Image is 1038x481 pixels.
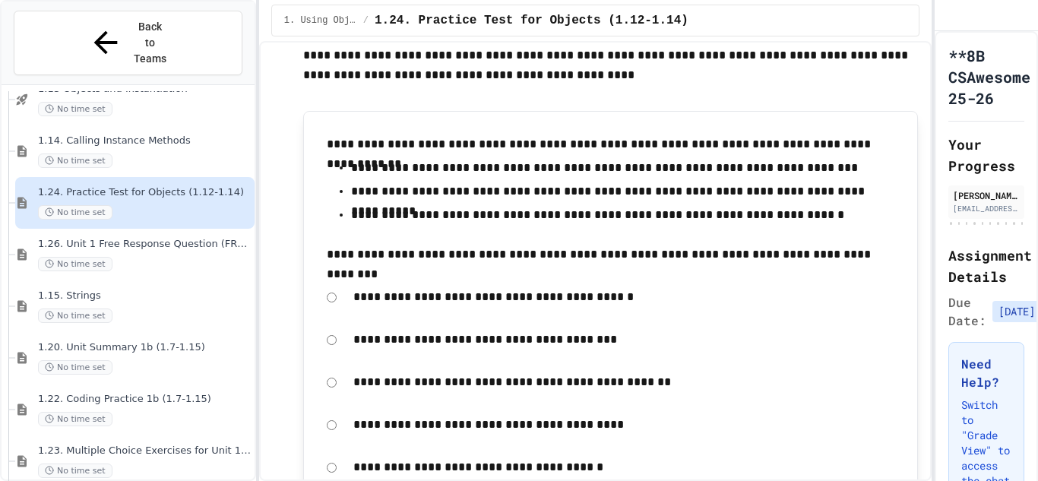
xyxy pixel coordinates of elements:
[132,19,168,67] span: Back to Teams
[14,11,242,75] button: Back to Teams
[375,11,688,30] span: 1.24. Practice Test for Objects (1.12-1.14)
[948,134,1024,176] h2: Your Progress
[38,341,252,354] span: 1.20. Unit Summary 1b (1.7-1.15)
[38,238,252,251] span: 1.26. Unit 1 Free Response Question (FRQ) Practice
[38,186,252,199] span: 1.24. Practice Test for Objects (1.12-1.14)
[948,245,1024,287] h2: Assignment Details
[38,134,252,147] span: 1.14. Calling Instance Methods
[953,188,1020,202] div: [PERSON_NAME]
[38,464,112,478] span: No time set
[38,102,112,116] span: No time set
[284,14,357,27] span: 1. Using Objects and Methods
[961,355,1011,391] h3: Need Help?
[38,205,112,220] span: No time set
[38,412,112,426] span: No time set
[38,153,112,168] span: No time set
[948,45,1030,109] h1: **8B CSAwesome 25-26
[38,290,252,302] span: 1.15. Strings
[38,393,252,406] span: 1.22. Coding Practice 1b (1.7-1.15)
[38,445,252,457] span: 1.23. Multiple Choice Exercises for Unit 1b (1.9-1.15)
[38,309,112,323] span: No time set
[953,203,1020,214] div: [EMAIL_ADDRESS][DOMAIN_NAME]
[38,257,112,271] span: No time set
[948,293,986,330] span: Due Date:
[38,360,112,375] span: No time set
[363,14,369,27] span: /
